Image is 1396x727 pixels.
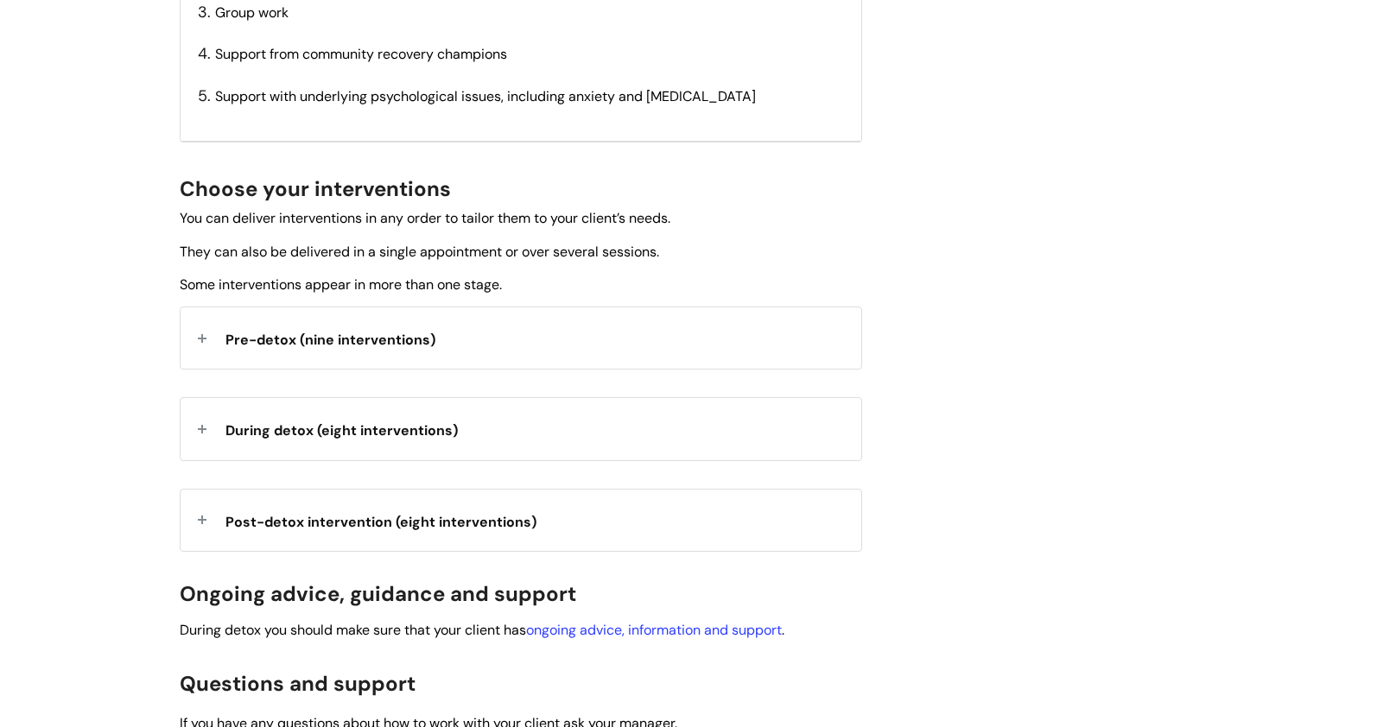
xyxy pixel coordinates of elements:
[526,621,782,639] a: ongoing advice, information and support
[215,87,756,105] span: Support with underlying psychological issues, including anxiety and [MEDICAL_DATA]
[225,513,536,531] span: Post-detox intervention (eight interventions)
[180,580,576,607] span: Ongoing advice, guidance and support
[180,275,502,294] span: Some interventions appear in more than one stage.
[180,209,670,227] span: You can deliver interventions in any order to tailor them to your client’s needs.
[180,243,659,261] span: They can also be delivered in a single appointment or over several sessions.
[180,175,451,202] span: Choose your interventions
[180,621,784,639] span: During detox you should make sure that your client has .
[180,670,416,697] span: Questions and support
[215,3,289,22] span: Group work
[225,421,458,439] span: During detox (eight interventions)
[215,45,507,63] span: Support from community recovery champions
[225,331,435,349] span: Pre-detox (nine interventions)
